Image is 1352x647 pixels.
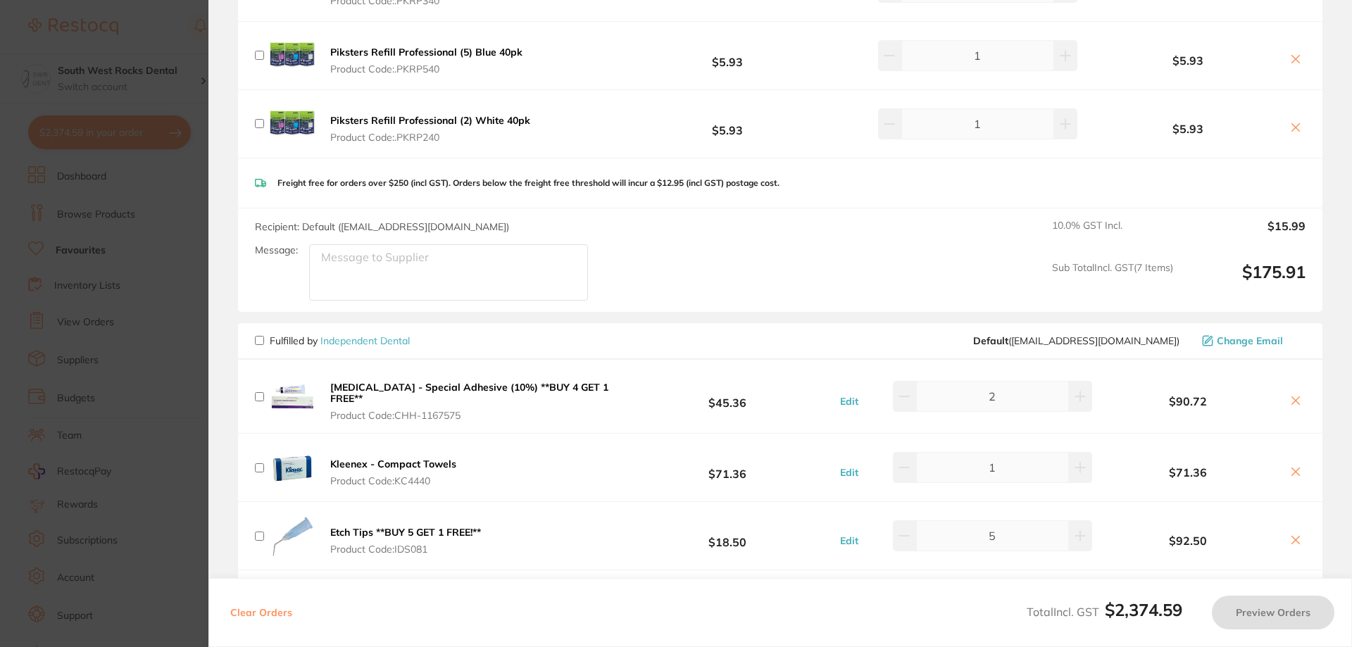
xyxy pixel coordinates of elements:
span: Product Code: CHH-1167575 [330,410,618,421]
output: $175.91 [1184,262,1306,301]
button: Edit [836,534,863,547]
button: Preview Orders [1212,596,1334,629]
b: Etch Tips **BUY 5 GET 1 FREE!** [330,526,481,539]
b: $90.72 [1096,395,1280,408]
span: Product Code: .PKRP540 [330,63,522,75]
b: $2,374.59 [1105,599,1182,620]
button: Change Email [1198,334,1306,347]
img: end2NmNzYQ [270,101,315,146]
img: ODYzMjF3Mg [270,33,315,78]
b: Piksters Refill Professional (5) Blue 40pk [330,46,522,58]
span: Change Email [1217,335,1283,346]
b: Kleenex - Compact Towels [330,458,456,470]
b: [MEDICAL_DATA] - Special Adhesive (10%) **BUY 4 GET 1 FREE** [330,381,608,405]
b: $5.93 [622,111,832,137]
img: b2t1MTRxeA [270,513,315,558]
a: Independent Dental [320,334,410,347]
b: $18.50 [622,523,832,549]
b: $45.36 [622,384,832,410]
button: Edit [836,395,863,408]
span: Product Code: IDS081 [330,544,481,555]
b: Piksters Refill Professional (2) White 40pk [330,114,530,127]
button: Kleenex - Compact Towels Product Code:KC4440 [326,458,461,487]
button: Piksters Refill Professional (5) Blue 40pk Product Code:.PKRP540 [326,46,527,75]
b: Default [973,334,1008,347]
button: Piksters Refill Professional (2) White 40pk Product Code:.PKRP240 [326,114,534,144]
b: $71.36 [622,455,832,481]
b: $5.93 [1096,54,1280,67]
button: Edit [836,466,863,479]
span: 10.0 % GST Incl. [1052,220,1173,251]
b: $71.36 [1096,466,1280,479]
p: Fulfilled by [270,335,410,346]
span: Sub Total Incl. GST ( 7 Items) [1052,262,1173,301]
p: Freight free for orders over $250 (incl GST). Orders below the freight free threshold will incur ... [277,178,780,188]
img: ZTBpcnk3ZQ [270,374,315,419]
output: $15.99 [1184,220,1306,251]
span: Product Code: .PKRP240 [330,132,530,143]
label: Message: [255,244,298,256]
button: [MEDICAL_DATA] - Special Adhesive (10%) **BUY 4 GET 1 FREE** Product Code:CHH-1167575 [326,381,622,422]
img: ZndxZjFvOQ [270,445,315,490]
span: orders@independentdental.com.au [973,335,1179,346]
span: Total Incl. GST [1027,605,1182,619]
button: Etch Tips **BUY 5 GET 1 FREE!** Product Code:IDS081 [326,526,485,555]
span: Recipient: Default ( [EMAIL_ADDRESS][DOMAIN_NAME] ) [255,220,509,233]
b: $5.93 [1096,123,1280,135]
b: $5.93 [622,42,832,68]
button: Clear Orders [226,596,296,629]
span: Product Code: KC4440 [330,475,456,486]
b: $92.50 [1096,534,1280,547]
